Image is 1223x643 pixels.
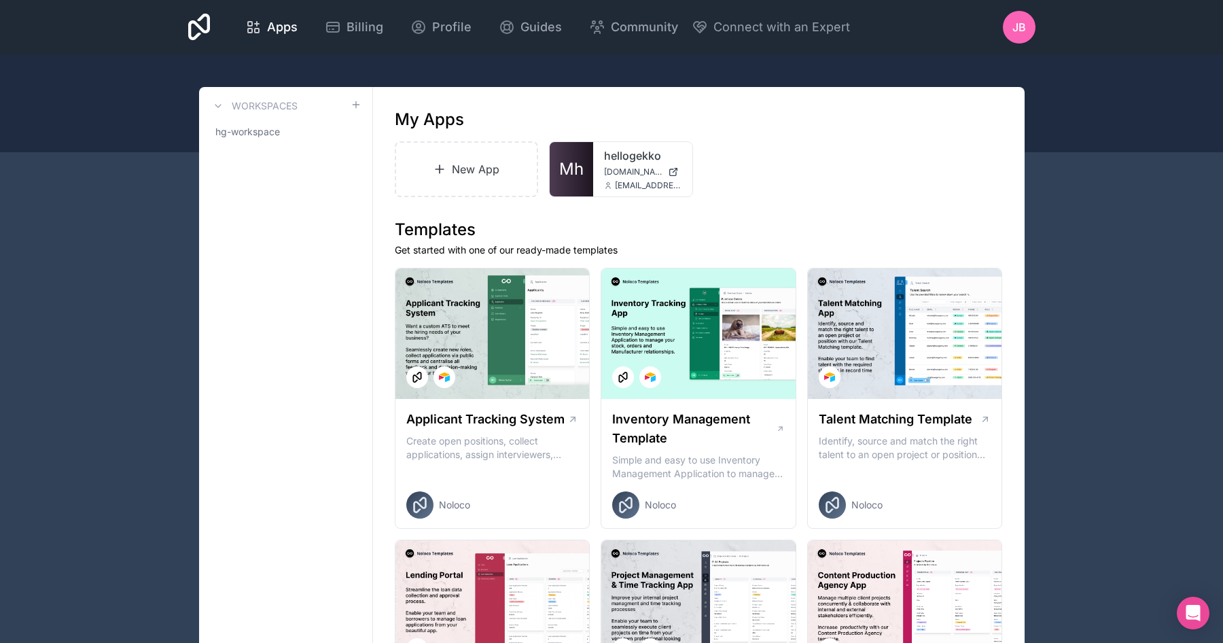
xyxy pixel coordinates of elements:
[406,434,579,462] p: Create open positions, collect applications, assign interviewers, centralise candidate feedback a...
[439,498,470,512] span: Noloco
[395,243,1003,257] p: Get started with one of our ready-made templates
[314,12,394,42] a: Billing
[604,167,681,177] a: [DOMAIN_NAME]
[851,498,883,512] span: Noloco
[439,372,450,383] img: Airtable Logo
[267,18,298,37] span: Apps
[550,142,593,196] a: Mh
[432,18,472,37] span: Profile
[1012,19,1026,35] span: JB
[611,18,678,37] span: Community
[578,12,689,42] a: Community
[824,372,835,383] img: Airtable Logo
[645,498,676,512] span: Noloco
[395,141,539,197] a: New App
[612,453,785,481] p: Simple and easy to use Inventory Management Application to manage your stock, orders and Manufact...
[406,410,565,429] h1: Applicant Tracking System
[488,12,573,42] a: Guides
[215,125,280,139] span: hg-workspace
[347,18,383,37] span: Billing
[210,98,298,114] a: Workspaces
[604,147,681,164] a: hellogekko
[615,180,681,191] span: [EMAIL_ADDRESS][DOMAIN_NAME]
[645,372,656,383] img: Airtable Logo
[234,12,308,42] a: Apps
[819,434,991,462] p: Identify, source and match the right talent to an open project or position with our Talent Matchi...
[210,120,361,144] a: hg-workspace
[713,18,850,37] span: Connect with an Expert
[520,18,562,37] span: Guides
[559,158,584,180] span: Mh
[395,219,1003,241] h1: Templates
[232,99,298,113] h3: Workspaces
[819,410,972,429] h1: Talent Matching Template
[395,109,464,131] h1: My Apps
[692,18,850,37] button: Connect with an Expert
[400,12,482,42] a: Profile
[1177,597,1209,629] div: Open Intercom Messenger
[612,410,775,448] h1: Inventory Management Template
[604,167,662,177] span: [DOMAIN_NAME]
